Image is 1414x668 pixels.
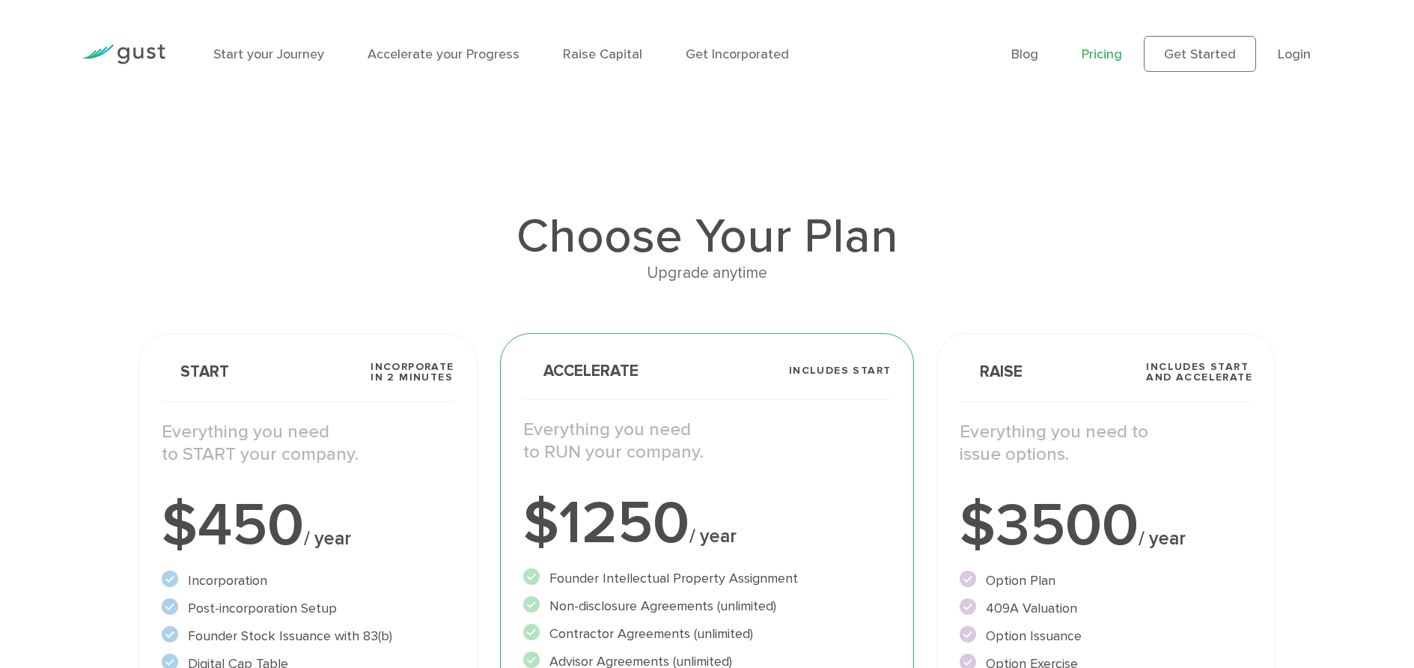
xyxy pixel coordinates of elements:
a: Accelerate your Progress [368,46,519,62]
h1: Choose Your Plan [138,213,1276,261]
a: Start your Journey [213,46,324,62]
p: Everything you need to START your company. [162,421,454,466]
a: Pricing [1082,46,1122,62]
li: Post-incorporation Setup [162,598,454,619]
a: Blog [1011,46,1038,62]
li: Incorporation [162,571,454,591]
li: Non-disclosure Agreements (unlimited) [523,596,892,616]
a: Login [1278,46,1311,62]
span: Raise [960,364,1023,380]
img: Gust Logo [82,44,165,64]
a: Raise Capital [563,46,642,62]
li: Founder Intellectual Property Assignment [523,568,892,589]
span: / year [1139,527,1186,550]
div: $450 [162,496,454,556]
a: Get Started [1144,36,1256,72]
span: Accelerate [523,363,639,379]
span: Start [162,364,229,380]
li: Option Plan [960,571,1252,591]
span: / year [689,525,737,547]
p: Everything you need to issue options. [960,421,1252,466]
div: Upgrade anytime [138,261,1276,286]
a: Get Incorporated [686,46,789,62]
li: Contractor Agreements (unlimited) [523,624,892,644]
li: Option Issuance [960,626,1252,646]
p: Everything you need to RUN your company. [523,419,892,464]
span: / year [304,527,351,550]
span: Incorporate in 2 Minutes [371,362,454,383]
div: $1250 [523,494,892,553]
span: Includes START [789,365,892,376]
li: 409A Valuation [960,598,1252,619]
li: Founder Stock Issuance with 83(b) [162,626,454,646]
span: Includes START and ACCELERATE [1146,362,1252,383]
div: $3500 [960,496,1252,556]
